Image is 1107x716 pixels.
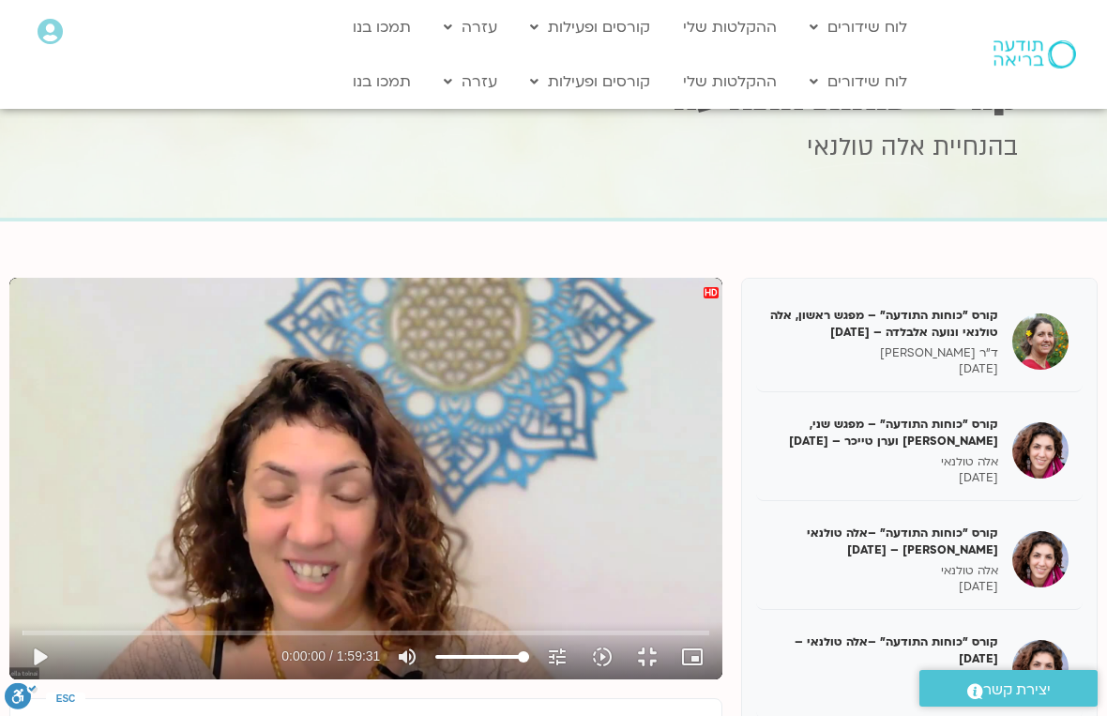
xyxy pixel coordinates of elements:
a: יצירת קשר [919,670,1098,707]
a: עזרה [434,64,507,99]
a: תמכו בנו [343,64,420,99]
a: תמכו בנו [343,9,420,45]
p: אלה טולנאי [770,563,998,579]
h5: קורס "כוחות התודעה" –אלה טולנאי – [DATE] [770,633,998,667]
img: קורס "כוחות התודעה" –אלה טולנאי ומירה רגב – 27/05/25 [1012,531,1069,587]
p: [DATE] [770,470,998,486]
p: [DATE] [770,579,998,595]
p: אלה טולנאי [770,672,998,688]
a: ההקלטות שלי [674,64,786,99]
a: ההקלטות שלי [674,9,786,45]
span: יצירת קשר [983,678,1051,703]
p: אלה טולנאי [770,454,998,470]
a: לוח שידורים [800,64,917,99]
a: לוח שידורים [800,9,917,45]
span: בהנחיית [933,130,1018,164]
a: קורסים ופעילות [521,64,660,99]
img: קורס "כוחות התודעה" – מפגש ראשון, אלה טולנאי ונועה אלבלדה – 13/05/25 [1012,313,1069,370]
img: תודעה בריאה [993,40,1076,69]
img: קורס "כוחות התודעה" – מפגש שני, אלה טולנאי וערן טייכר – 20/05/25 [1012,422,1069,479]
h5: קורס "כוחות התודעה" – מפגש ראשון, אלה טולנאי ונועה אלבלדה – [DATE] [770,307,998,341]
a: עזרה [434,9,507,45]
img: קורס "כוחות התודעה" –אלה טולנאי – 03/06/25 [1012,640,1069,696]
p: [DATE] [770,688,998,704]
h5: קורס "כוחות התודעה" – מפגש שני, [PERSON_NAME] וערן טייכר – [DATE] [770,416,998,449]
p: [DATE] [770,361,998,377]
p: ד"ר [PERSON_NAME] [770,345,998,361]
a: קורסים ופעילות [521,9,660,45]
h5: קורס "כוחות התודעה" –אלה טולנאי [PERSON_NAME] – [DATE] [770,525,998,558]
